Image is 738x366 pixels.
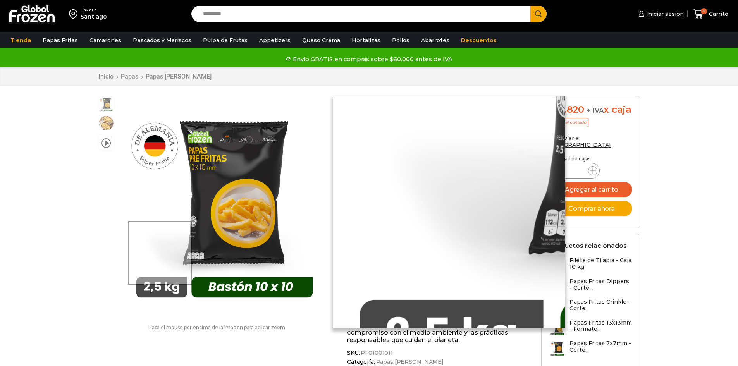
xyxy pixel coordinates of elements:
h3: Papas Fritas Dippers - Corte... [569,278,632,291]
a: Papas [PERSON_NAME] [145,73,212,80]
span: SKU: [347,350,530,356]
span: 0 [701,8,707,14]
a: Papas Fritas Dippers - Corte... [549,278,632,295]
a: Pescados y Mariscos [129,33,195,48]
p: Pasa el mouse por encima de la imagen para aplicar zoom [98,325,336,330]
h3: Papas Fritas 13x13mm - Formato... [569,320,632,333]
div: x caja [549,104,632,115]
a: Inicio [98,73,114,80]
a: Papas [PERSON_NAME] [375,359,444,365]
bdi: 18.820 [549,104,584,115]
button: Comprar ahora [549,201,632,216]
a: Hortalizas [348,33,384,48]
a: Abarrotes [417,33,453,48]
button: Agregar al carrito [549,182,632,197]
span: Categoría: [347,359,530,365]
span: PF01001011 [360,350,393,356]
a: Papas Fritas 7x7mm - Corte... [549,340,632,357]
a: Descuentos [457,33,501,48]
a: Iniciar sesión [637,6,684,22]
h2: Productos relacionados [549,242,627,249]
a: 0 Carrito [692,5,730,23]
h3: Papas Fritas Crinkle - Corte... [569,299,632,312]
a: Camarones [86,33,125,48]
p: Cantidad de cajas [549,156,632,162]
a: Papas Fritas Crinkle - Corte... [549,299,632,315]
p: Precio al contado [549,118,588,127]
input: Product quantity [567,165,582,176]
a: Papas Fritas 13x13mm - Formato... [549,320,632,336]
button: Search button [530,6,547,22]
a: Queso Crema [298,33,344,48]
a: Enviar a [GEOGRAPHIC_DATA] [549,135,611,148]
a: Papas Fritas [39,33,82,48]
span: 10×10 [98,115,114,131]
span: Carrito [707,10,728,18]
span: + IVA [587,107,604,114]
nav: Breadcrumb [98,73,212,80]
div: Enviar a [81,7,107,13]
a: Papas [120,73,139,80]
a: Pulpa de Frutas [199,33,251,48]
h3: Papas Fritas 7x7mm - Corte... [569,340,632,353]
a: Filete de Tilapia - Caja 10 kg [549,257,632,274]
a: Pollos [388,33,413,48]
h3: Filete de Tilapia - Caja 10 kg [569,257,632,270]
span: Iniciar sesión [644,10,684,18]
div: Santiago [81,13,107,21]
span: 10×10 [98,96,114,112]
img: address-field-icon.svg [69,7,81,21]
a: Appetizers [255,33,294,48]
a: Tienda [7,33,35,48]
